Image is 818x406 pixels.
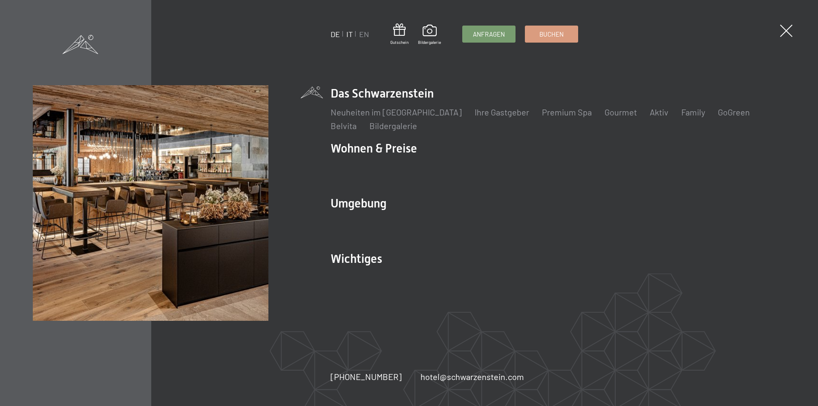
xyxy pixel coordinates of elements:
[525,26,578,42] a: Buchen
[418,25,441,45] a: Bildergalerie
[681,107,705,117] a: Family
[605,107,637,117] a: Gourmet
[475,107,529,117] a: Ihre Gastgeber
[650,107,668,117] a: Aktiv
[718,107,750,117] a: GoGreen
[390,23,409,45] a: Gutschein
[473,30,505,39] span: Anfragen
[331,121,357,131] a: Belvita
[346,29,353,39] a: IT
[331,29,340,39] a: DE
[331,371,402,383] a: [PHONE_NUMBER]
[331,107,462,117] a: Neuheiten im [GEOGRAPHIC_DATA]
[542,107,592,117] a: Premium Spa
[390,39,409,45] span: Gutschein
[331,371,402,382] span: [PHONE_NUMBER]
[369,121,417,131] a: Bildergalerie
[421,371,524,383] a: hotel@schwarzenstein.com
[418,39,441,45] span: Bildergalerie
[463,26,515,42] a: Anfragen
[539,30,564,39] span: Buchen
[359,29,369,39] a: EN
